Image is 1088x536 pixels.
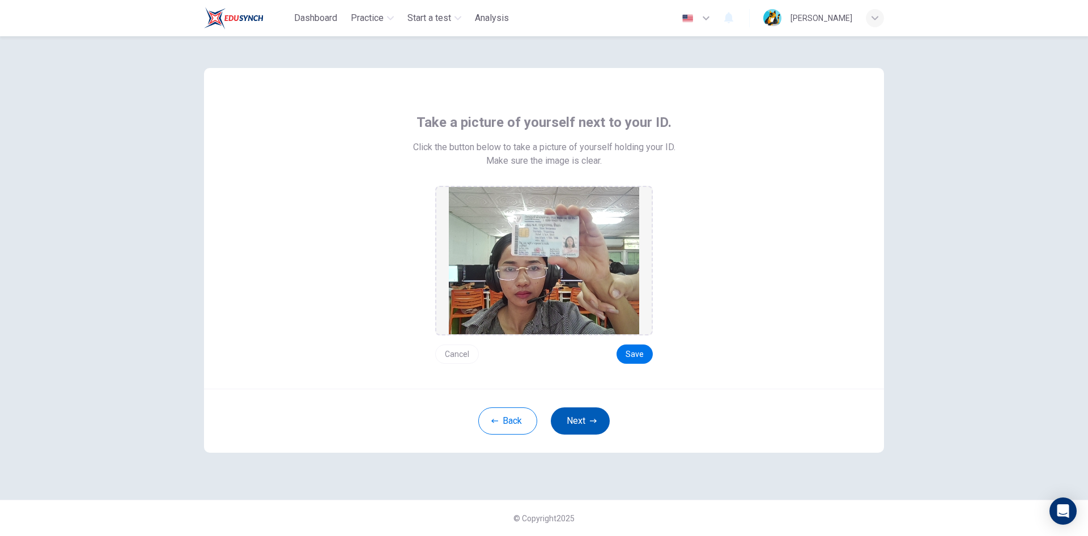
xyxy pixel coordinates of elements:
[1049,497,1077,525] div: Open Intercom Messenger
[204,7,263,29] img: Train Test logo
[478,407,537,435] button: Back
[551,407,610,435] button: Next
[294,11,337,25] span: Dashboard
[449,187,639,334] img: preview screemshot
[435,344,479,364] button: Cancel
[204,7,290,29] a: Train Test logo
[763,9,781,27] img: Profile picture
[416,113,671,131] span: Take a picture of yourself next to your ID.
[403,8,466,28] button: Start a test
[413,141,675,154] span: Click the button below to take a picture of yourself holding your ID.
[407,11,451,25] span: Start a test
[290,8,342,28] button: Dashboard
[470,8,513,28] button: Analysis
[790,11,852,25] div: [PERSON_NAME]
[351,11,384,25] span: Practice
[681,14,695,23] img: en
[486,154,602,168] span: Make sure the image is clear.
[475,11,509,25] span: Analysis
[617,344,653,364] button: Save
[513,514,575,523] span: © Copyright 2025
[346,8,398,28] button: Practice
